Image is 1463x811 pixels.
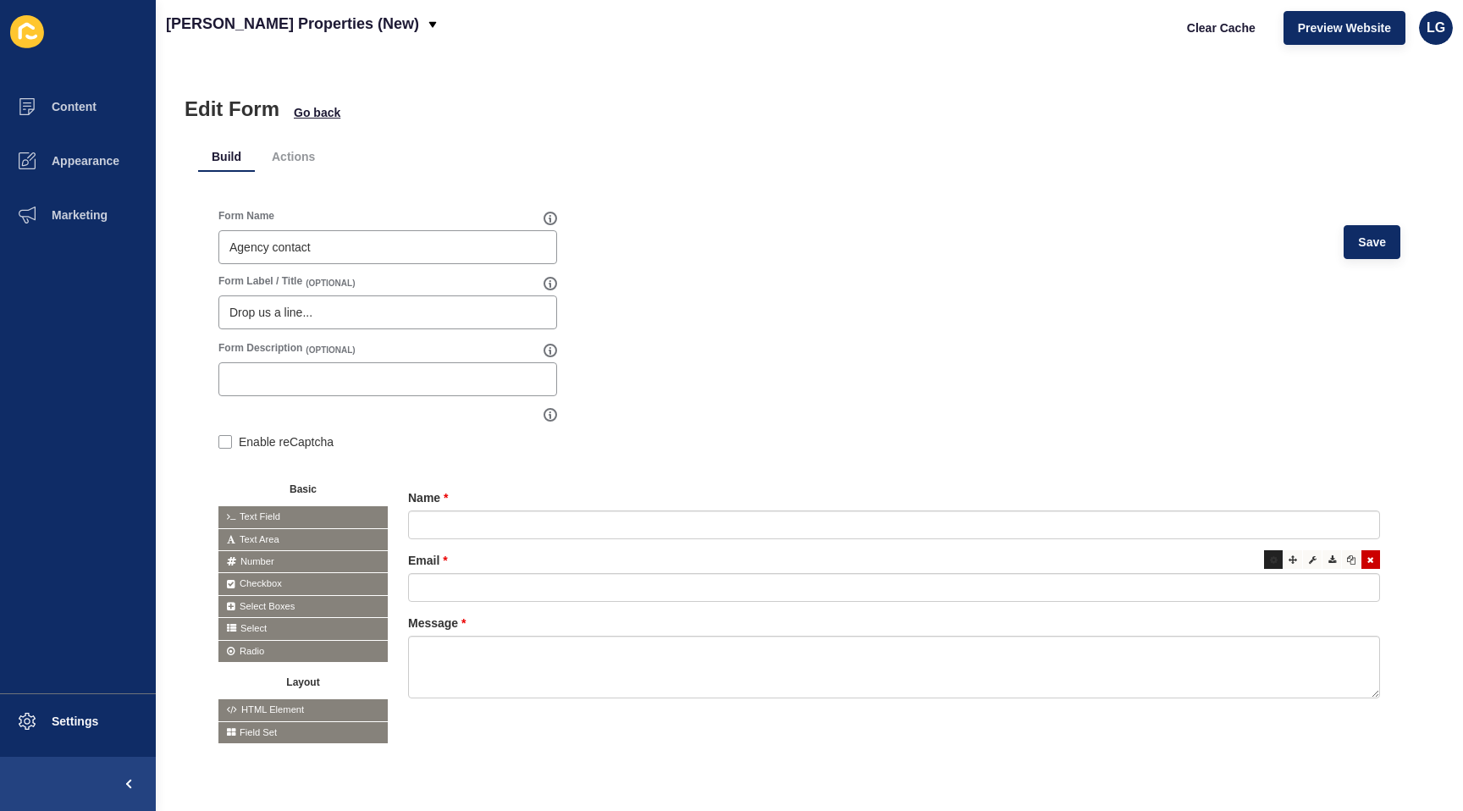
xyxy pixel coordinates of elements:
span: Save [1358,234,1386,251]
button: Basic [218,477,388,498]
span: HTML Element [218,699,388,720]
label: Enable reCaptcha [239,433,334,450]
button: Save [1344,225,1400,259]
button: Layout [218,670,388,691]
span: Go back [294,104,340,121]
span: Number [218,551,388,572]
span: Text Field [218,506,388,527]
span: Field Set [218,722,388,743]
span: Radio [218,641,388,662]
span: Preview Website [1298,19,1391,36]
button: Go back [293,104,341,121]
span: LG [1427,19,1445,36]
button: Preview Website [1284,11,1405,45]
li: Actions [258,141,328,172]
span: Clear Cache [1187,19,1256,36]
label: Form Label / Title [218,274,302,288]
span: Select [218,618,388,639]
li: Build [198,141,255,172]
p: [PERSON_NAME] Properties (New) [166,3,419,45]
label: Message [408,615,467,632]
span: (OPTIONAL) [306,345,355,356]
h1: Edit Form [185,97,279,121]
span: Select Boxes [218,596,388,617]
label: Email [408,552,448,569]
label: Form Description [218,341,302,355]
span: (OPTIONAL) [306,278,355,290]
label: Name [408,489,448,506]
button: Clear Cache [1173,11,1270,45]
span: Checkbox [218,573,388,594]
label: Form Name [218,209,274,223]
span: Text Area [218,529,388,550]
